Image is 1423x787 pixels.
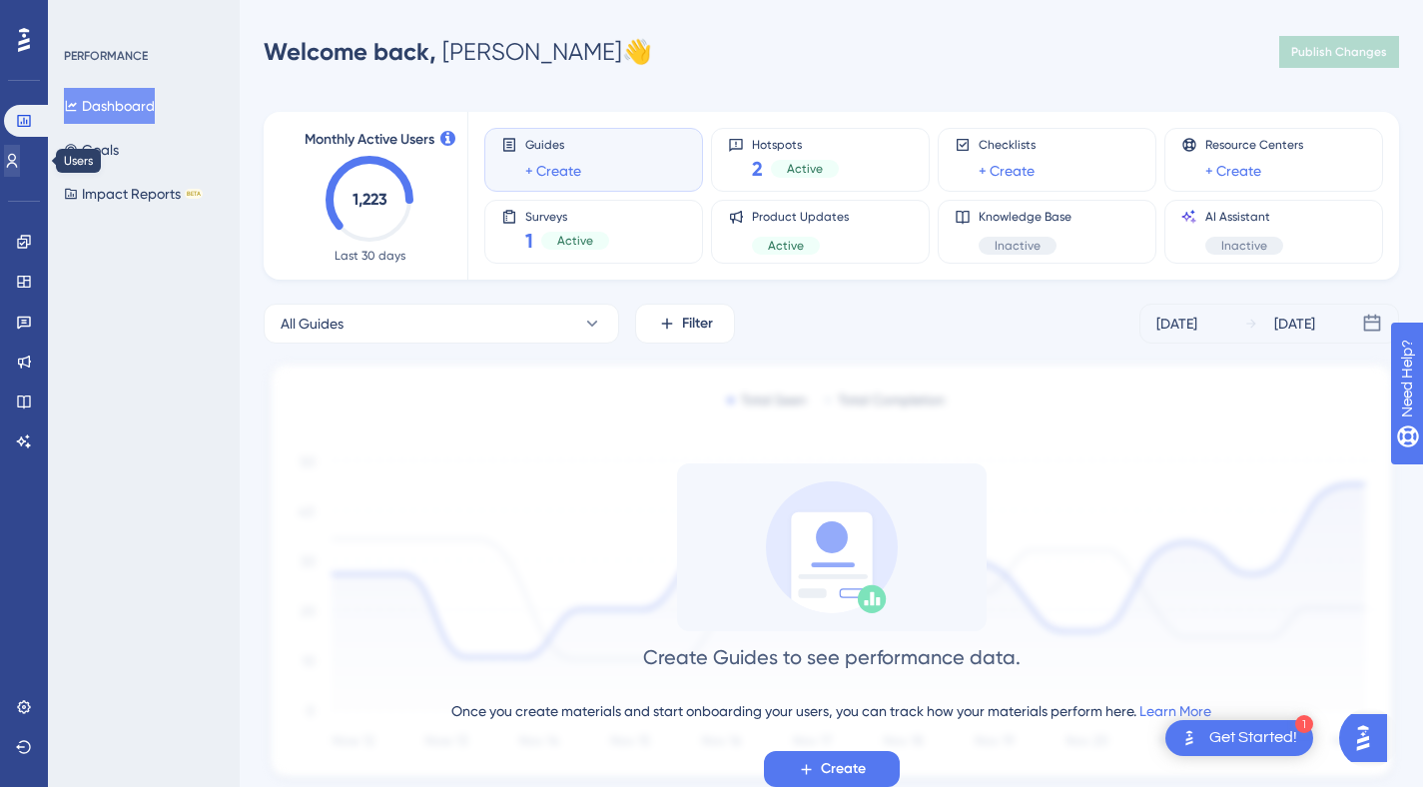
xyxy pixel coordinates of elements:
[1165,720,1313,756] div: Open Get Started! checklist, remaining modules: 1
[1205,159,1261,183] a: + Create
[1205,209,1283,225] span: AI Assistant
[264,360,1399,786] img: 1ec67ef948eb2d50f6bf237e9abc4f97.svg
[64,88,155,124] button: Dashboard
[764,751,900,787] button: Create
[353,190,387,209] text: 1,223
[1156,312,1197,336] div: [DATE]
[979,159,1035,183] a: + Create
[821,757,866,781] span: Create
[1205,137,1303,153] span: Resource Centers
[451,699,1211,723] div: Once you create materials and start onboarding your users, you can track how your materials perfo...
[752,137,839,151] span: Hotspots
[557,233,593,249] span: Active
[1291,44,1387,60] span: Publish Changes
[752,209,849,225] span: Product Updates
[979,209,1071,225] span: Knowledge Base
[1177,726,1201,750] img: launcher-image-alternative-text
[335,248,405,264] span: Last 30 days
[995,238,1041,254] span: Inactive
[305,128,434,152] span: Monthly Active Users
[64,176,203,212] button: Impact ReportsBETA
[1209,727,1297,749] div: Get Started!
[635,304,735,344] button: Filter
[682,312,713,336] span: Filter
[979,137,1036,153] span: Checklists
[752,155,763,183] span: 2
[264,36,652,68] div: [PERSON_NAME] 👋
[47,5,125,29] span: Need Help?
[185,189,203,199] div: BETA
[525,137,581,153] span: Guides
[1295,715,1313,733] div: 1
[787,161,823,177] span: Active
[1139,703,1211,719] a: Learn More
[643,643,1021,671] div: Create Guides to see performance data.
[281,312,344,336] span: All Guides
[264,304,619,344] button: All Guides
[525,159,581,183] a: + Create
[1279,36,1399,68] button: Publish Changes
[1221,238,1267,254] span: Inactive
[525,227,533,255] span: 1
[64,132,119,168] button: Goals
[1339,708,1399,768] iframe: UserGuiding AI Assistant Launcher
[64,48,148,64] div: PERFORMANCE
[768,238,804,254] span: Active
[525,209,609,223] span: Surveys
[1274,312,1315,336] div: [DATE]
[264,37,436,66] span: Welcome back,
